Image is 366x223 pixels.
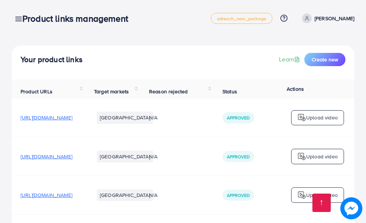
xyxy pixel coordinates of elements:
span: Approved [227,154,250,160]
span: N/A [149,153,157,160]
li: [GEOGRAPHIC_DATA] [97,112,153,123]
img: logo [297,152,306,161]
span: N/A [149,114,157,121]
p: Upload video [306,191,338,199]
span: [URL][DOMAIN_NAME] [21,191,72,199]
span: Approved [227,192,250,198]
span: Product URLs [21,88,52,95]
span: [URL][DOMAIN_NAME] [21,153,72,160]
span: Approved [227,115,250,121]
span: [URL][DOMAIN_NAME] [21,114,72,121]
a: adreach_new_package [211,13,272,24]
h3: Product links management [22,13,134,24]
span: adreach_new_package [217,16,266,21]
span: Reason rejected [149,88,188,95]
img: logo [297,113,306,122]
li: [GEOGRAPHIC_DATA] [97,151,153,162]
p: Upload video [306,152,338,161]
span: Status [222,88,237,95]
a: [PERSON_NAME] [299,14,354,23]
span: Actions [287,85,304,93]
img: logo [297,191,306,199]
li: [GEOGRAPHIC_DATA] [97,189,153,201]
span: Create new [312,56,338,63]
span: N/A [149,191,157,199]
h4: Your product links [21,55,83,64]
a: Learn [279,55,301,64]
img: image [340,197,362,219]
p: [PERSON_NAME] [315,14,354,23]
p: Upload video [306,113,338,122]
span: Target markets [94,88,129,95]
button: Create new [304,53,345,66]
